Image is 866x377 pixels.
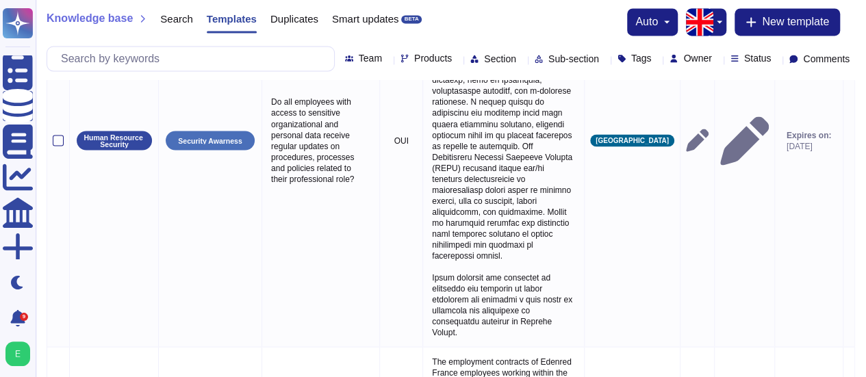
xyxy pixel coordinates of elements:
span: Products [414,53,452,63]
span: Duplicates [270,14,318,24]
p: OUI [385,135,417,146]
button: New template [735,8,840,36]
p: Security Awarness [178,137,242,144]
div: 9 [20,313,28,321]
span: Templates [207,14,257,24]
input: Search by keywords [54,47,334,70]
span: Tags [631,53,652,63]
span: Status [744,53,772,63]
div: BETA [401,15,421,23]
button: user [3,339,40,369]
img: user [5,341,30,366]
span: Expires on: [787,129,831,140]
span: Knowledge base [47,13,133,24]
span: Owner [683,53,711,63]
span: Smart updates [332,14,399,24]
span: Sub-section [548,54,599,64]
span: [DATE] [787,140,831,151]
span: [GEOGRAPHIC_DATA] [596,137,669,144]
span: Search [160,14,193,24]
button: auto [635,16,670,27]
span: Team [359,53,382,63]
span: New template [762,16,829,27]
span: Comments [803,54,850,64]
p: Do all employees with access to sensitive organizational and personal data receive regular update... [268,93,374,187]
span: auto [635,16,658,27]
p: Human Resource Security [81,133,147,148]
img: en [686,8,713,36]
span: Section [484,54,516,64]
